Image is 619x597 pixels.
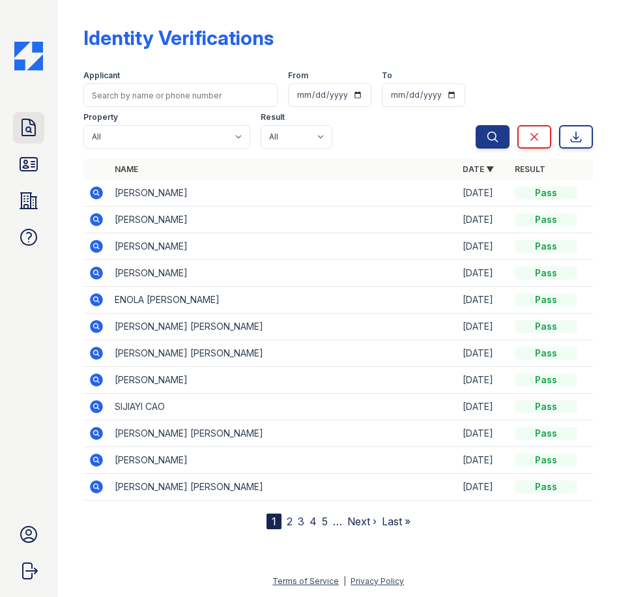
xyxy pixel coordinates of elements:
img: CE_Icon_Blue-c292c112584629df590d857e76928e9f676e5b41ef8f769ba2f05ee15b207248.png [14,42,43,70]
div: Pass [515,400,577,413]
td: [DATE] [457,394,510,420]
div: Pass [515,480,577,493]
td: [PERSON_NAME] [PERSON_NAME] [109,474,457,501]
label: Property [83,112,118,123]
a: Privacy Policy [351,576,404,586]
a: 4 [309,515,317,528]
td: [PERSON_NAME] [PERSON_NAME] [109,420,457,447]
a: Last » [382,515,410,528]
td: [DATE] [457,207,510,233]
label: Applicant [83,70,120,81]
div: Pass [515,427,577,440]
div: | [343,576,346,586]
div: Pass [515,186,577,199]
td: SIJIAYI CAO [109,394,457,420]
div: 1 [266,514,281,529]
div: Pass [515,267,577,280]
td: [PERSON_NAME] [109,180,457,207]
td: [DATE] [457,340,510,367]
td: [DATE] [457,420,510,447]
div: Pass [515,213,577,226]
td: [PERSON_NAME] [109,207,457,233]
td: [PERSON_NAME] [PERSON_NAME] [109,340,457,367]
td: [PERSON_NAME] [109,367,457,394]
a: 2 [287,515,293,528]
div: Pass [515,320,577,333]
a: 5 [322,515,328,528]
td: [DATE] [457,313,510,340]
div: Pass [515,240,577,253]
label: Result [261,112,285,123]
td: ENOLA [PERSON_NAME] [109,287,457,313]
div: Pass [515,454,577,467]
a: Terms of Service [272,576,339,586]
td: [DATE] [457,367,510,394]
td: [DATE] [457,233,510,260]
a: Name [115,164,138,174]
div: Identity Verifications [83,26,274,50]
td: [DATE] [457,260,510,287]
td: [DATE] [457,474,510,501]
td: [PERSON_NAME] [109,260,457,287]
label: From [288,70,308,81]
div: Pass [515,293,577,306]
label: To [382,70,392,81]
div: Pass [515,373,577,386]
a: Result [515,164,545,174]
a: 3 [298,515,304,528]
td: [PERSON_NAME] [PERSON_NAME] [109,313,457,340]
td: [DATE] [457,180,510,207]
td: [DATE] [457,447,510,474]
td: [DATE] [457,287,510,313]
a: Next › [347,515,377,528]
span: … [333,514,342,529]
td: [PERSON_NAME] [109,233,457,260]
td: [PERSON_NAME] [109,447,457,474]
input: Search by name or phone number [83,83,278,107]
div: Pass [515,347,577,360]
a: Date ▼ [463,164,494,174]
